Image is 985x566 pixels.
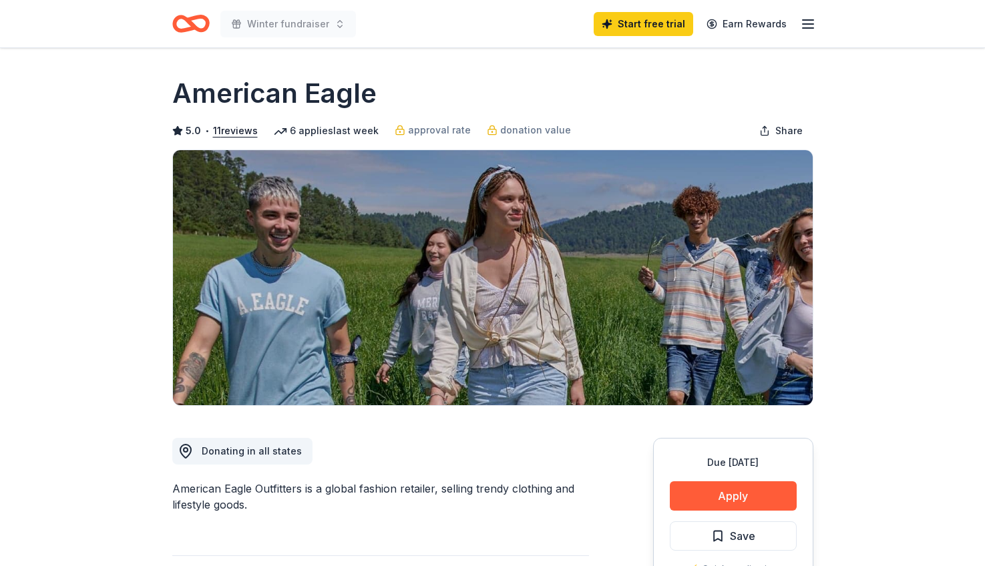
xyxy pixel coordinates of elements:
[500,122,571,138] span: donation value
[274,123,379,139] div: 6 applies last week
[670,481,797,511] button: Apply
[186,123,201,139] span: 5.0
[699,12,795,36] a: Earn Rewards
[775,123,803,139] span: Share
[213,123,258,139] button: 11reviews
[749,117,813,144] button: Share
[220,11,356,37] button: Winter fundraiser
[172,8,210,39] a: Home
[202,445,302,457] span: Donating in all states
[670,521,797,551] button: Save
[594,12,693,36] a: Start free trial
[172,481,589,513] div: American Eagle Outfitters is a global fashion retailer, selling trendy clothing and lifestyle goods.
[247,16,329,32] span: Winter fundraiser
[395,122,471,138] a: approval rate
[487,122,571,138] a: donation value
[408,122,471,138] span: approval rate
[730,527,755,545] span: Save
[173,150,813,405] img: Image for American Eagle
[172,75,377,112] h1: American Eagle
[670,455,797,471] div: Due [DATE]
[204,125,209,136] span: •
